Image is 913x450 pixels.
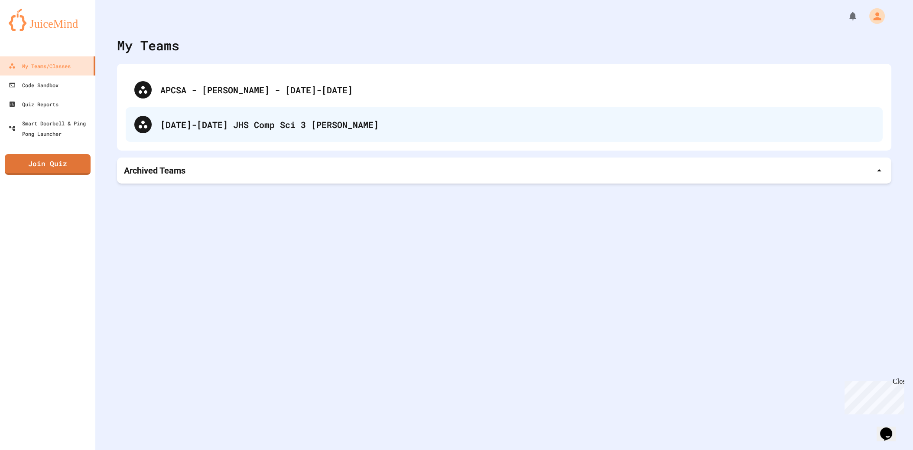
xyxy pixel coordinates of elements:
div: My Teams [117,36,179,55]
div: Smart Doorbell & Ping Pong Launcher [9,118,92,139]
div: Code Sandbox [9,80,58,90]
p: Archived Teams [124,164,185,177]
a: Join Quiz [5,154,91,175]
div: [DATE]-[DATE] JHS Comp Sci 3 [PERSON_NAME] [126,107,883,142]
div: My Account [860,6,887,26]
div: My Teams/Classes [9,61,71,71]
div: Quiz Reports [9,99,58,109]
iframe: chat widget [841,378,904,414]
div: APCSA - [PERSON_NAME] - [DATE]-[DATE] [160,83,874,96]
div: [DATE]-[DATE] JHS Comp Sci 3 [PERSON_NAME] [160,118,874,131]
div: My Notifications [832,9,860,23]
div: APCSA - [PERSON_NAME] - [DATE]-[DATE] [126,72,883,107]
img: logo-orange.svg [9,9,87,31]
div: Chat with us now!Close [3,3,60,55]
iframe: chat widget [877,415,904,441]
